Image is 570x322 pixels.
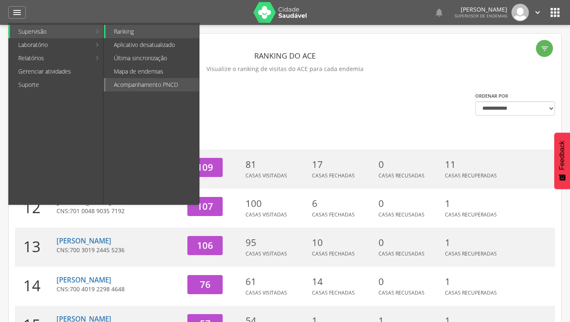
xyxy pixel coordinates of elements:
a: Acompanhamento PNCD [106,78,199,91]
p: 10 [312,236,374,249]
span: Casas Fechadas [312,250,355,257]
span: Casas Recuperadas [445,172,497,179]
span: Casas Recusadas [378,289,425,296]
a: Mapa de endemias [106,65,199,78]
p: 0 [378,236,441,249]
p: 11 [445,158,507,171]
span: Casas Recusadas [378,250,425,257]
p: 81 [246,158,308,171]
span: 700 3019 2445 5236 [70,246,125,254]
p: 95 [246,236,308,249]
span: Casas Recuperadas [445,211,497,218]
p: CNS: [57,246,181,254]
p: 17 [312,158,374,171]
a: [PERSON_NAME] [57,197,111,206]
p: 0 [378,197,441,210]
span: Casas Recuperadas [445,250,497,257]
p: 1 [445,197,507,210]
p: 0 [378,158,441,171]
p: Visualize o ranking de visitas do ACE para cada endemia [15,63,555,75]
span: Casas Fechadas [312,211,355,218]
div: 13 [15,228,57,267]
a: Relatórios [10,52,91,65]
span: 76 [200,278,211,291]
p: 0 [378,275,441,288]
p: 100 [246,197,308,210]
a: Gerenciar atividades [10,65,103,78]
a: [PERSON_NAME] [57,275,111,285]
header: Ranking do ACE [15,48,555,63]
a: Laboratório [10,38,91,52]
span: Casas Visitadas [246,250,287,257]
span: Supervisor de Endemias [455,13,507,19]
p: 1 [445,236,507,249]
p: 1 [445,275,507,288]
span: Casas Visitadas [246,172,287,179]
button: Feedback - Mostrar pesquisa [554,133,570,189]
a:  [8,6,26,19]
span: Casas Visitadas [246,211,287,218]
p: CNS: [57,285,181,293]
span: Feedback [558,141,566,170]
span: Casas Recusadas [378,211,425,218]
i:  [541,44,549,53]
i:  [533,8,542,17]
span: 109 [197,161,213,174]
span: Casas Fechadas [312,289,355,296]
div: 12 [15,189,57,228]
span: 107 [197,200,213,213]
a: Ranking [106,25,199,38]
p: [PERSON_NAME] [455,7,507,12]
a: Suporte [10,78,103,91]
span: Casas Fechadas [312,172,355,179]
span: Casas Recusadas [378,172,425,179]
span: 700 4019 2298 4648 [70,285,125,293]
p: CNS: [57,207,181,215]
label: Ordenar por [475,93,508,99]
i:  [548,6,562,19]
a: Supervisão [10,25,91,38]
p: 14 [312,275,374,288]
span: 106 [197,239,213,252]
div: 14 [15,267,57,306]
a: Última sincronização [106,52,199,65]
span: Casas Recuperadas [445,289,497,296]
a:  [533,4,542,21]
p: 6 [312,197,374,210]
a: Aplicativo desatualizado [106,38,199,52]
span: Casas Visitadas [246,289,287,296]
i:  [12,7,22,17]
span: 701 0048 9035 7192 [70,207,125,215]
a: [PERSON_NAME] [57,236,111,246]
a:  [434,4,444,21]
i:  [434,7,444,17]
p: 61 [246,275,308,288]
